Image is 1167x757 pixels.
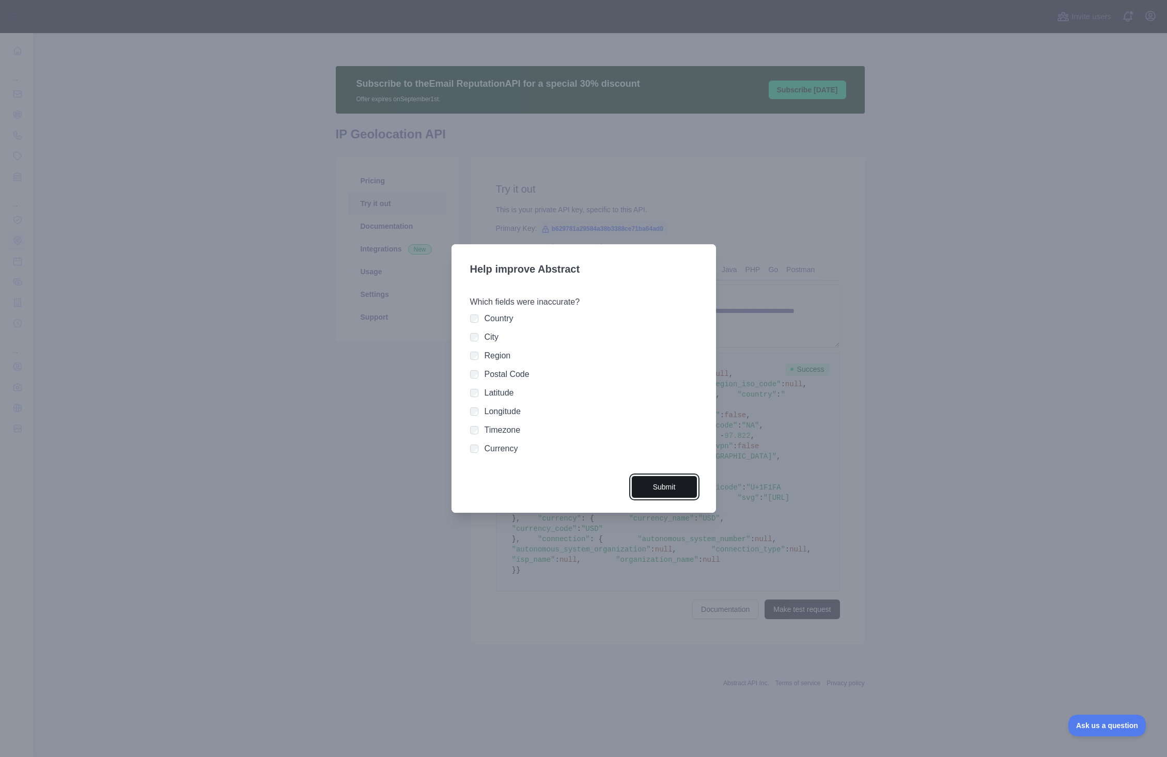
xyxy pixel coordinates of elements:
[470,296,697,308] h3: Which fields were inaccurate?
[485,444,518,453] label: Currency
[485,314,514,323] label: Country
[485,370,530,378] label: Postal Code
[485,351,511,360] label: Region
[485,388,514,397] label: Latitude
[470,257,697,283] h3: Help improve Abstract
[485,333,499,341] label: City
[485,407,521,416] label: Longitude
[1068,715,1146,736] iframe: Toggle Customer Support
[485,425,521,434] label: Timezone
[631,476,697,499] button: Submit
